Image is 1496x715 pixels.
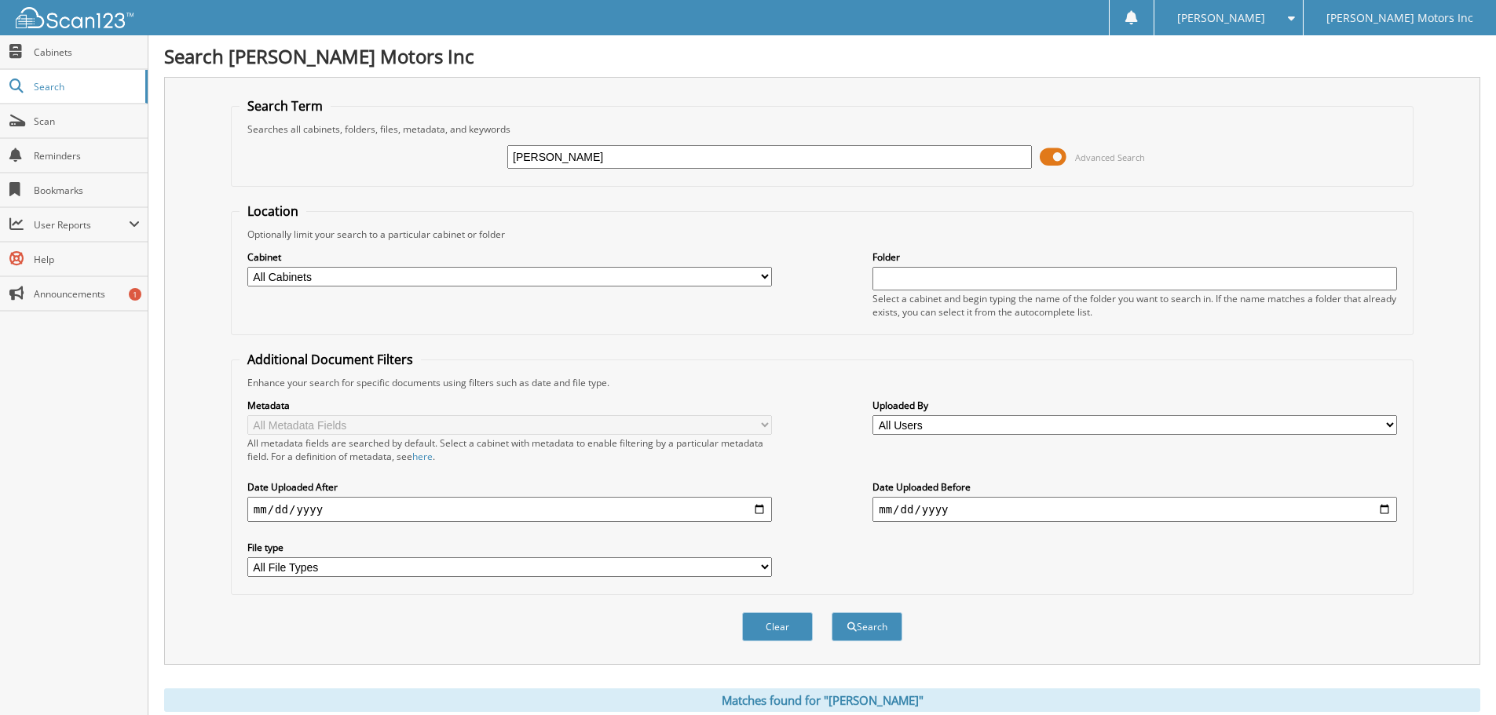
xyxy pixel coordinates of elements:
[34,149,140,162] span: Reminders
[1177,13,1265,23] span: [PERSON_NAME]
[1075,151,1145,163] span: Advanced Search
[240,122,1405,136] div: Searches all cabinets, folders, files, metadata, and keywords
[34,253,140,266] span: Help
[240,376,1405,389] div: Enhance your search for specific documents using filters such as date and file type.
[34,115,140,128] span: Scan
[247,250,772,264] label: Cabinet
[34,46,140,59] span: Cabinets
[247,497,772,522] input: start
[247,480,772,494] label: Date Uploaded After
[247,436,772,463] div: All metadata fields are searched by default. Select a cabinet with metadata to enable filtering b...
[247,399,772,412] label: Metadata
[240,97,331,115] legend: Search Term
[872,292,1397,319] div: Select a cabinet and begin typing the name of the folder you want to search in. If the name match...
[34,184,140,197] span: Bookmarks
[872,480,1397,494] label: Date Uploaded Before
[412,450,433,463] a: here
[872,250,1397,264] label: Folder
[34,287,140,301] span: Announcements
[247,541,772,554] label: File type
[34,218,129,232] span: User Reports
[872,497,1397,522] input: end
[1326,13,1473,23] span: [PERSON_NAME] Motors Inc
[240,351,421,368] legend: Additional Document Filters
[832,612,902,641] button: Search
[240,228,1405,241] div: Optionally limit your search to a particular cabinet or folder
[129,288,141,301] div: 1
[16,7,134,28] img: scan123-logo-white.svg
[164,688,1480,712] div: Matches found for "[PERSON_NAME]"
[34,80,137,93] span: Search
[872,399,1397,412] label: Uploaded By
[240,202,306,220] legend: Location
[742,612,813,641] button: Clear
[164,43,1480,69] h1: Search [PERSON_NAME] Motors Inc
